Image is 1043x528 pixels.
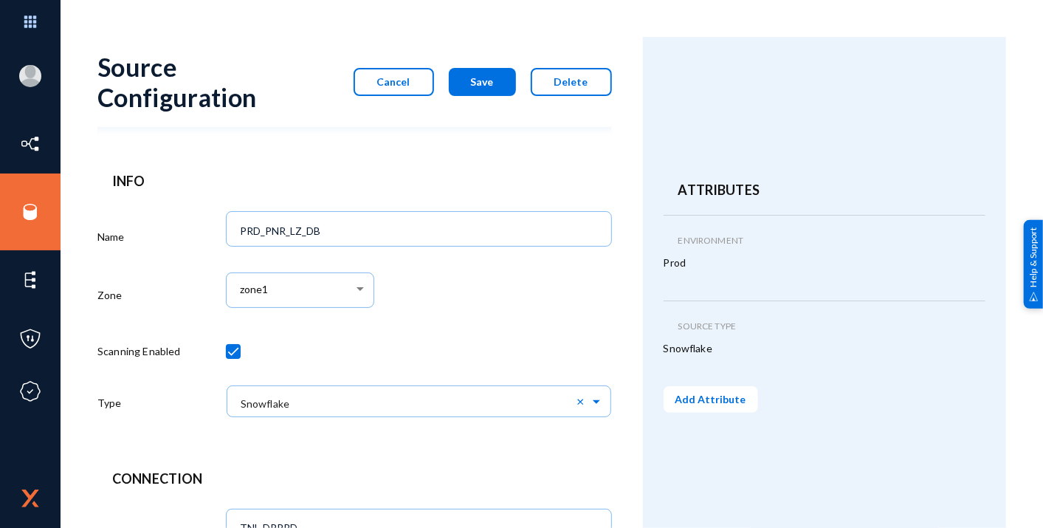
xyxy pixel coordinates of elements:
label: Zone [97,287,123,303]
img: help_support.svg [1029,292,1039,301]
label: Scanning Enabled [97,343,181,359]
img: app launcher [8,6,52,38]
header: Attributes [678,180,971,200]
header: Info [112,171,597,191]
button: Delete [531,68,612,96]
img: icon-elements.svg [19,269,41,291]
img: icon-sources.svg [19,201,41,223]
img: icon-compliance.svg [19,380,41,402]
img: icon-inventory.svg [19,133,41,155]
span: Add Attribute [675,393,746,405]
button: Cancel [354,68,434,96]
span: Clear all [577,394,590,408]
label: Name [97,229,125,244]
img: blank-profile-picture.png [19,65,41,87]
span: Prod [664,255,686,272]
span: Delete [554,75,588,88]
span: Save [471,75,494,88]
img: icon-policies.svg [19,328,41,350]
div: Help & Support [1024,219,1043,308]
span: Snowflake [664,340,712,358]
header: Environment [678,234,971,247]
header: Connection [112,469,597,489]
span: zone1 [240,284,268,296]
label: Type [97,395,122,411]
div: Source Configuration [97,52,302,112]
button: Add Attribute [664,386,758,413]
header: Source type [678,320,971,333]
button: Save [449,68,516,96]
span: Cancel [377,75,410,88]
